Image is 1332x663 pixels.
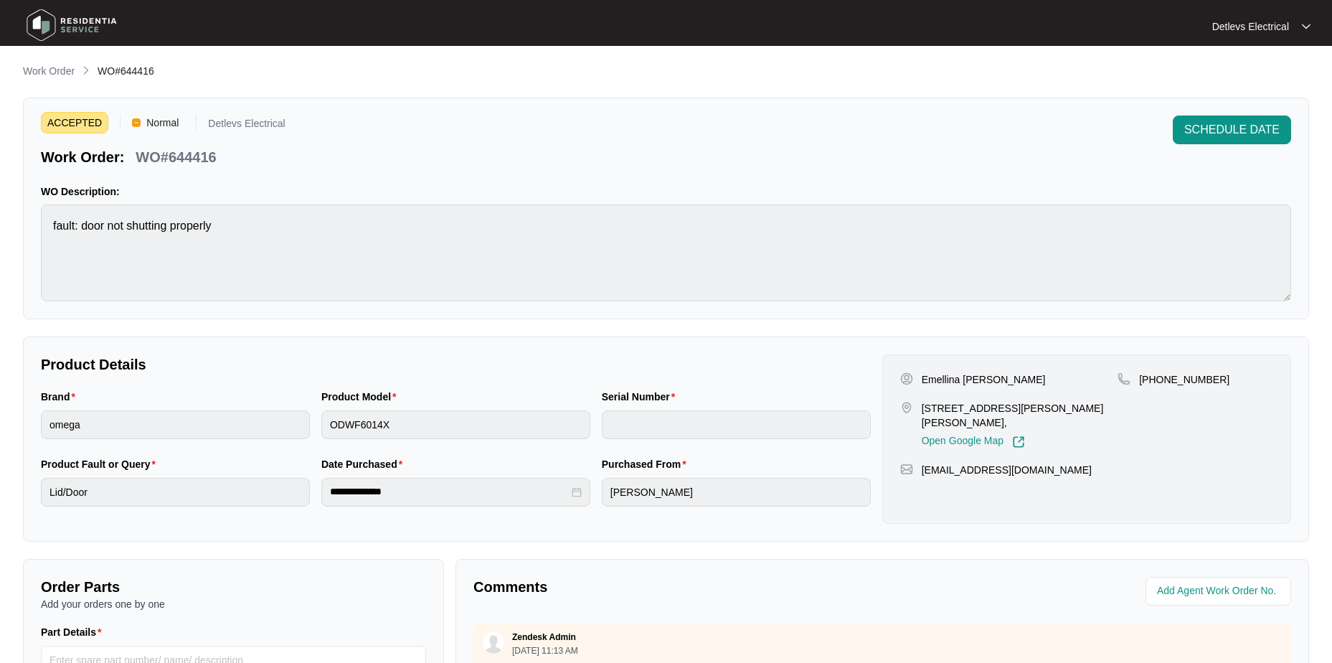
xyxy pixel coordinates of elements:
[1212,19,1289,34] p: Detlevs Electrical
[41,390,81,404] label: Brand
[602,410,871,439] input: Serial Number
[208,118,285,133] p: Detlevs Electrical
[132,118,141,127] img: Vercel Logo
[141,112,184,133] span: Normal
[1157,583,1283,600] input: Add Agent Work Order No.
[473,577,872,597] p: Comments
[1118,372,1130,385] img: map-pin
[1012,436,1025,448] img: Link-External
[41,577,426,597] p: Order Parts
[41,410,310,439] input: Brand
[602,478,871,507] input: Purchased From
[922,436,1025,448] a: Open Google Map
[1139,372,1229,387] p: [PHONE_NUMBER]
[602,390,681,404] label: Serial Number
[80,65,92,76] img: chevron-right
[23,64,75,78] p: Work Order
[922,463,1092,477] p: [EMAIL_ADDRESS][DOMAIN_NAME]
[1173,116,1291,144] button: SCHEDULE DATE
[512,646,578,655] p: [DATE] 11:13 AM
[41,478,310,507] input: Product Fault or Query
[41,625,108,639] label: Part Details
[922,372,1046,387] p: Emellina [PERSON_NAME]
[900,401,913,414] img: map-pin
[41,204,1291,301] textarea: fault: door not shutting properly
[330,484,569,499] input: Date Purchased
[1184,121,1280,138] span: SCHEDULE DATE
[41,457,161,471] label: Product Fault or Query
[321,457,408,471] label: Date Purchased
[41,147,124,167] p: Work Order:
[22,4,122,47] img: residentia service logo
[512,631,576,643] p: Zendesk Admin
[922,401,1118,430] p: [STREET_ADDRESS][PERSON_NAME][PERSON_NAME],
[900,463,913,476] img: map-pin
[321,410,590,439] input: Product Model
[483,632,504,654] img: user.svg
[20,64,77,80] a: Work Order
[41,597,426,611] p: Add your orders one by one
[602,457,692,471] label: Purchased From
[136,147,216,167] p: WO#644416
[41,184,1291,199] p: WO Description:
[41,112,108,133] span: ACCEPTED
[98,65,154,77] span: WO#644416
[321,390,402,404] label: Product Model
[900,372,913,385] img: user-pin
[41,354,871,375] p: Product Details
[1302,23,1310,30] img: dropdown arrow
